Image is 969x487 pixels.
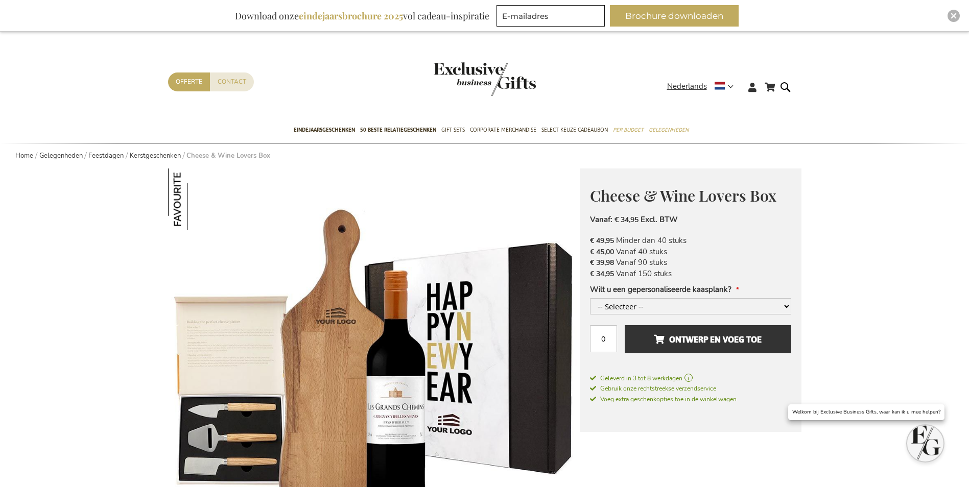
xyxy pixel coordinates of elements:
[590,269,791,279] li: Vanaf 150 stuks
[948,10,960,22] div: Close
[590,284,731,295] span: Wilt u een gepersonaliseerde kaasplank?
[590,236,614,246] span: € 49,95
[649,125,689,135] span: Gelegenheden
[88,151,124,160] a: Feestdagen
[470,125,536,135] span: Corporate Merchandise
[434,62,485,96] a: store logo
[299,10,403,22] b: eindejaarsbrochure 2025
[541,125,608,135] span: Select Keuze Cadeaubon
[230,5,494,27] div: Download onze vol cadeau-inspiratie
[210,72,254,91] a: Contact
[667,81,707,92] span: Nederlands
[168,72,210,91] a: Offerte
[610,5,739,27] button: Brochure downloaden
[951,13,957,19] img: Close
[441,125,465,135] span: Gift Sets
[613,125,644,135] span: Per Budget
[590,214,612,225] span: Vanaf:
[497,5,608,30] form: marketing offers and promotions
[667,81,740,92] div: Nederlands
[590,258,614,267] span: € 39,98
[130,151,181,160] a: Kerstgeschenken
[294,125,355,135] span: Eindejaarsgeschenken
[590,257,791,268] li: Vanaf 90 stuks
[590,247,614,257] span: € 45,00
[625,325,791,353] button: Ontwerp en voeg toe
[168,168,230,230] img: Cheese & Wine Lovers Box
[590,325,617,352] input: Aantal
[615,215,639,225] span: € 34,95
[590,394,791,404] a: Voeg extra geschenkopties toe in de winkelwagen
[590,269,614,279] span: € 34,95
[590,395,737,403] span: Voeg extra geschenkopties toe in de winkelwagen
[590,383,791,394] a: Gebruik onze rechtstreekse verzendservice
[590,247,791,257] li: Vanaf 40 stuks
[15,151,33,160] a: Home
[590,185,776,206] span: Cheese & Wine Lovers Box
[590,235,791,246] li: Minder dan 40 stuks
[434,62,536,96] img: Exclusive Business gifts logo
[186,151,270,160] strong: Cheese & Wine Lovers Box
[590,384,716,393] span: Gebruik onze rechtstreekse verzendservice
[641,214,678,225] span: Excl. BTW
[590,374,791,383] a: Geleverd in 3 tot 8 werkdagen
[360,125,436,135] span: 50 beste relatiegeschenken
[654,331,762,348] span: Ontwerp en voeg toe
[497,5,605,27] input: E-mailadres
[39,151,83,160] a: Gelegenheden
